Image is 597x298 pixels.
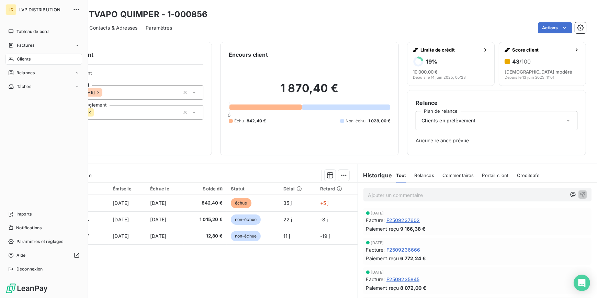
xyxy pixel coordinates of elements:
div: Échue le [150,186,180,191]
span: Paramètres et réglages [16,239,63,245]
span: [DATE] [113,200,129,206]
span: Facture : [366,246,385,253]
span: 10 000,00 € [413,69,438,75]
span: Creditsafe [517,173,540,178]
span: Paramètres [146,24,172,31]
span: Depuis le 13 juin 2025, 11:01 [505,75,554,79]
span: [DATE] [371,241,384,245]
div: Solde dû [188,186,222,191]
span: Relances [415,173,434,178]
span: LVP DISTRIBUTION [19,7,69,12]
span: non-échue [231,231,261,241]
span: [DATE] [113,233,129,239]
span: Clients [17,56,31,62]
span: Relances [16,70,35,76]
button: Limite de crédit19%10 000,00 €Depuis le 14 juin 2025, 05:28 [407,42,494,86]
span: F2509237602 [386,217,420,224]
span: Tableau de bord [16,29,48,35]
span: Portail client [482,173,509,178]
span: Facture : [366,217,385,224]
h3: PLANETVAPO QUIMPER - 1-000856 [60,8,207,21]
h6: Historique [358,171,392,179]
span: 0 [228,112,230,118]
span: Limite de crédit [420,47,480,53]
input: Ajouter une valeur [102,89,108,96]
h6: 19 % [426,58,437,65]
span: F2509235845 [386,276,420,283]
span: 8 072,00 € [400,284,426,291]
div: Statut [231,186,275,191]
span: 35 j [283,200,292,206]
span: non-échue [231,214,261,225]
span: -8 j [320,217,328,222]
span: 842,40 € [247,118,266,124]
span: Paiement reçu [366,225,399,232]
div: LD [5,4,16,15]
h2: 1 870,40 € [229,81,391,102]
span: Aide [16,252,26,258]
span: [DATE] [371,270,384,274]
h6: Encours client [229,51,268,59]
span: Propriétés Client [55,70,203,80]
span: Notifications [16,225,42,231]
span: 1 028,00 € [368,118,391,124]
h6: Informations client [42,51,203,59]
span: Imports [16,211,32,217]
span: Commentaires [442,173,474,178]
span: 12,80 € [188,233,222,240]
span: Échu [234,118,244,124]
span: 9 166,38 € [400,225,426,232]
span: Depuis le 14 juin 2025, 05:28 [413,75,466,79]
a: Aide [5,250,82,261]
span: +5 j [320,200,329,206]
div: Open Intercom Messenger [574,275,590,291]
span: Tâches [17,84,31,90]
span: [DATE] [113,217,129,222]
span: Score client [512,47,571,53]
span: Tout [396,173,406,178]
span: Facture : [366,276,385,283]
span: 1 015,20 € [188,216,222,223]
button: Score client43/100[DEMOGRAPHIC_DATA] modéréDepuis le 13 juin 2025, 11:01 [499,42,586,86]
img: Logo LeanPay [5,283,48,294]
span: -19 j [320,233,330,239]
span: [DATE] [150,200,166,206]
span: [DATE] [150,217,166,222]
span: Déconnexion [16,266,43,272]
span: Aucune relance prévue [416,137,577,144]
span: Paiement reçu [366,284,399,291]
span: [DATE] [371,211,384,215]
span: échue [231,198,251,208]
span: F2509236666 [386,246,420,253]
span: 11 j [283,233,290,239]
div: Émise le [113,186,142,191]
span: [DEMOGRAPHIC_DATA] modéré [505,69,573,75]
span: 6 772,24 € [400,255,426,262]
span: Factures [17,42,34,48]
span: Paiement reçu [366,255,399,262]
span: Non-échu [346,118,365,124]
button: Actions [538,22,572,33]
span: 22 j [283,217,292,222]
span: /100 [519,58,531,65]
div: Retard [320,186,353,191]
span: 842,40 € [188,200,222,207]
span: [DATE] [150,233,166,239]
div: Délai [283,186,312,191]
span: Contacts & Adresses [89,24,137,31]
h6: 43 [512,58,531,65]
input: Ajouter une valeur [94,109,99,115]
span: Clients en prélèvement [421,117,475,124]
h6: Relance [416,99,577,107]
